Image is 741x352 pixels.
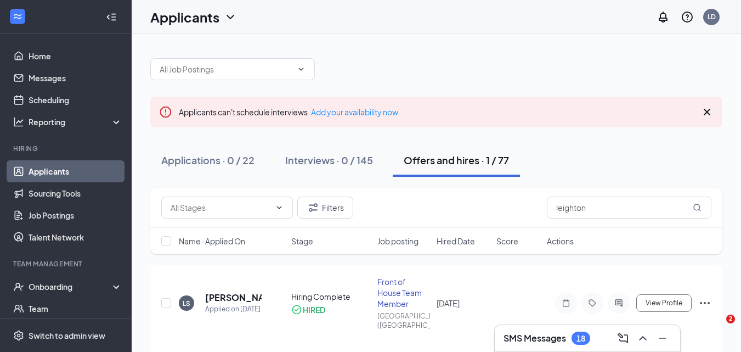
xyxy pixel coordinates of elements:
[657,10,670,24] svg: Notifications
[576,334,585,343] div: 18
[504,332,566,344] h3: SMS Messages
[29,160,122,182] a: Applicants
[698,297,711,310] svg: Ellipses
[29,226,122,248] a: Talent Network
[291,236,313,247] span: Stage
[547,197,711,219] input: Search in offers and hires
[377,311,431,330] div: [GEOGRAPHIC_DATA] ([GEOGRAPHIC_DATA])
[13,330,24,341] svg: Settings
[29,182,122,204] a: Sourcing Tools
[285,153,373,167] div: Interviews · 0 / 145
[13,116,24,127] svg: Analysis
[13,281,24,292] svg: UserCheck
[29,67,122,89] a: Messages
[656,332,669,345] svg: Minimize
[224,10,237,24] svg: ChevronDown
[704,315,730,341] iframe: Intercom live chat
[106,12,117,23] svg: Collapse
[29,330,105,341] div: Switch to admin view
[29,89,122,111] a: Scheduling
[29,281,113,292] div: Onboarding
[13,144,120,153] div: Hiring
[636,332,649,345] svg: ChevronUp
[634,329,652,347] button: ChevronUp
[496,236,518,247] span: Score
[161,153,254,167] div: Applications · 0 / 22
[437,236,475,247] span: Hired Date
[12,11,23,22] svg: WorkstreamLogo
[297,65,306,74] svg: ChevronDown
[377,236,418,247] span: Job posting
[183,299,190,308] div: LS
[726,315,735,323] span: 2
[29,116,123,127] div: Reporting
[311,107,398,117] a: Add your availability now
[708,12,716,21] div: LD
[559,299,573,308] svg: Note
[150,8,219,26] h1: Applicants
[437,298,460,308] span: [DATE]
[171,202,270,214] input: All Stages
[693,203,702,212] svg: MagnifyingGlass
[29,298,122,320] a: Team
[612,299,625,308] svg: ActiveChat
[616,332,630,345] svg: ComposeMessage
[205,304,262,315] div: Applied on [DATE]
[29,204,122,226] a: Job Postings
[275,203,284,212] svg: ChevronDown
[291,304,302,315] svg: CheckmarkCircle
[614,329,632,347] button: ComposeMessage
[586,299,599,308] svg: Tag
[636,294,692,312] button: View Profile
[160,63,292,75] input: All Job Postings
[681,10,694,24] svg: QuestionInfo
[297,197,353,219] button: Filter Filters
[159,105,172,119] svg: Error
[547,236,574,247] span: Actions
[291,291,371,302] div: Hiring Complete
[404,153,509,167] div: Offers and hires · 1 / 77
[646,299,682,307] span: View Profile
[179,107,398,117] span: Applicants can't schedule interviews.
[29,45,122,67] a: Home
[700,105,714,119] svg: Cross
[179,236,245,247] span: Name · Applied On
[303,304,325,315] div: HIRED
[377,276,431,309] div: Front of House Team Member
[13,259,120,269] div: Team Management
[654,329,671,347] button: Minimize
[307,201,320,214] svg: Filter
[205,292,262,304] h5: [PERSON_NAME]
